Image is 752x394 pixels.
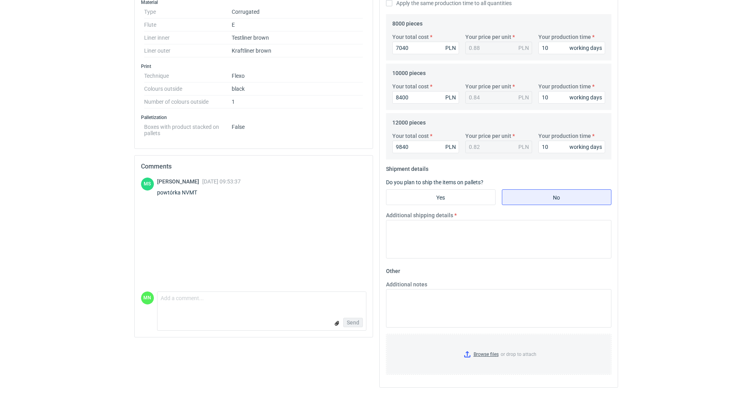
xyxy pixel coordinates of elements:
dt: Flute [144,18,232,31]
label: Your production time [538,82,591,90]
dd: black [232,82,363,95]
label: Your production time [538,132,591,140]
dt: Boxes with product stacked on pallets [144,121,232,136]
dd: Flexo [232,70,363,82]
dt: Colours outside [144,82,232,95]
h3: Palletization [141,114,366,121]
label: No [502,189,611,205]
dt: Number of colours outside [144,95,232,108]
h2: Comments [141,162,366,171]
div: PLN [518,143,529,151]
div: powtórka NVMT [157,189,241,196]
div: working days [569,143,602,151]
div: working days [569,44,602,52]
label: Yes [386,189,496,205]
label: Your production time [538,33,591,41]
label: Your price per unit [465,33,511,41]
span: Send [347,320,359,325]
label: Additional shipping details [386,211,453,219]
label: Do you plan to ship the items on pallets? [386,179,483,185]
input: 0 [392,91,459,104]
input: 0 [538,91,605,104]
label: Additional notes [386,280,427,288]
legend: Shipment details [386,163,428,172]
dd: Kraftliner brown [232,44,363,57]
div: PLN [445,44,456,52]
div: Małgorzata Nowotna [141,291,154,304]
input: 0 [392,42,459,54]
label: Your price per unit [465,82,511,90]
h3: Print [141,63,366,70]
div: PLN [445,93,456,101]
div: PLN [518,93,529,101]
span: [DATE] 09:53:37 [202,178,241,185]
label: Your total cost [392,82,429,90]
dd: Corrugated [232,5,363,18]
dt: Type [144,5,232,18]
div: PLN [445,143,456,151]
div: Maciej Sikora [141,178,154,191]
dt: Liner outer [144,44,232,57]
input: 0 [392,141,459,153]
figcaption: MS [141,178,154,191]
div: PLN [518,44,529,52]
label: Your total cost [392,33,429,41]
dt: Liner inner [144,31,232,44]
legend: 8000 pieces [392,17,423,27]
input: 0 [538,141,605,153]
label: Your total cost [392,132,429,140]
input: 0 [538,42,605,54]
button: Send [343,318,363,327]
dd: 1 [232,95,363,108]
dd: E [232,18,363,31]
dd: Testliner brown [232,31,363,44]
legend: 12000 pieces [392,116,426,126]
legend: 10000 pieces [392,67,426,76]
legend: Other [386,265,400,274]
dt: Technique [144,70,232,82]
label: or drop to attach [386,334,611,374]
dd: False [232,121,363,136]
div: working days [569,93,602,101]
label: Your price per unit [465,132,511,140]
span: [PERSON_NAME] [157,178,202,185]
figcaption: MN [141,291,154,304]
